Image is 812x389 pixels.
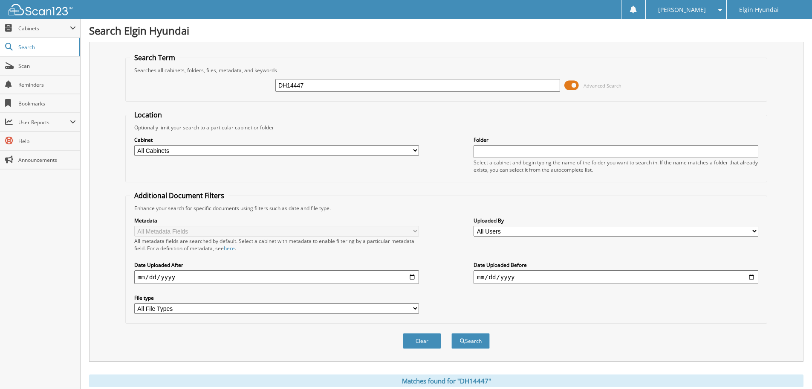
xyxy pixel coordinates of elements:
[18,44,75,51] span: Search
[474,270,758,284] input: end
[134,261,419,269] label: Date Uploaded After
[18,119,70,126] span: User Reports
[474,159,758,173] div: Select a cabinet and begin typing the name of the folder you want to search in. If the name match...
[18,100,76,107] span: Bookmarks
[134,237,419,252] div: All metadata fields are searched by default. Select a cabinet with metadata to enable filtering b...
[224,245,235,252] a: here
[474,217,758,224] label: Uploaded By
[474,261,758,269] label: Date Uploaded Before
[18,62,76,70] span: Scan
[89,23,803,38] h1: Search Elgin Hyundai
[584,82,621,89] span: Advanced Search
[130,205,763,212] div: Enhance your search for specific documents using filters such as date and file type.
[18,156,76,164] span: Announcements
[18,25,70,32] span: Cabinets
[739,7,779,12] span: Elgin Hyundai
[658,7,706,12] span: [PERSON_NAME]
[134,270,419,284] input: start
[18,137,76,145] span: Help
[9,4,72,15] img: scan123-logo-white.svg
[134,136,419,143] label: Cabinet
[474,136,758,143] label: Folder
[130,67,763,74] div: Searches all cabinets, folders, files, metadata, and keywords
[130,191,228,200] legend: Additional Document Filters
[134,217,419,224] label: Metadata
[130,110,166,120] legend: Location
[130,124,763,131] div: Optionally limit your search to a particular cabinet or folder
[134,294,419,301] label: File type
[403,333,441,349] button: Clear
[89,374,803,387] div: Matches found for "DH14447"
[130,53,179,62] legend: Search Term
[451,333,490,349] button: Search
[18,81,76,88] span: Reminders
